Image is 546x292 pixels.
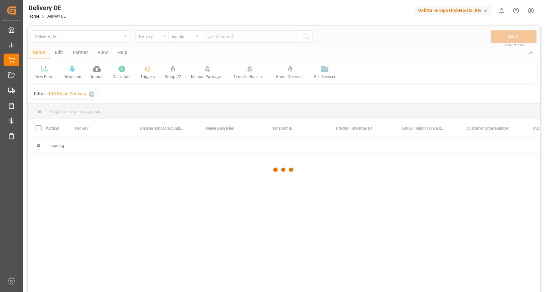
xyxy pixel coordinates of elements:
[415,6,491,15] div: Melitta Europa GmbH & Co. KG
[28,3,66,13] div: Delivery DE
[494,3,509,18] button: show 0 new notifications
[415,4,494,17] button: Melitta Europa GmbH & Co. KG
[509,3,523,18] button: Help Center
[28,14,39,19] a: Home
